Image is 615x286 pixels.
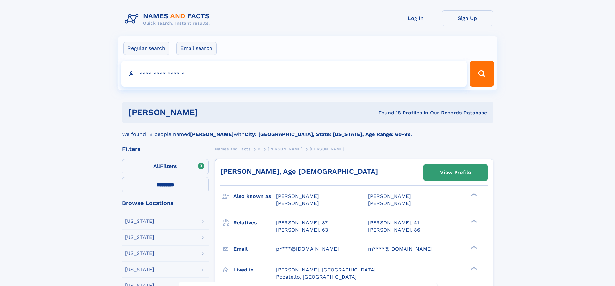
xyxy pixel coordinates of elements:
[128,108,288,116] h1: [PERSON_NAME]
[123,42,169,55] label: Regular search
[368,226,420,233] a: [PERSON_NAME], 86
[258,147,261,151] span: B
[368,200,411,206] span: [PERSON_NAME]
[268,145,302,153] a: [PERSON_NAME]
[258,145,261,153] a: B
[469,266,477,270] div: ❯
[233,264,276,275] h3: Lived in
[276,200,319,206] span: [PERSON_NAME]
[153,163,160,169] span: All
[233,243,276,254] h3: Email
[276,226,328,233] a: [PERSON_NAME], 63
[442,10,493,26] a: Sign Up
[440,165,471,180] div: View Profile
[122,200,209,206] div: Browse Locations
[122,146,209,152] div: Filters
[233,217,276,228] h3: Relatives
[276,274,357,280] span: Pocatello, [GEOGRAPHIC_DATA]
[122,123,493,138] div: We found 18 people named with .
[368,219,419,226] a: [PERSON_NAME], 41
[122,159,209,174] label: Filters
[469,245,477,249] div: ❯
[390,10,442,26] a: Log In
[276,267,376,273] span: [PERSON_NAME], [GEOGRAPHIC_DATA]
[469,193,477,197] div: ❯
[470,61,494,87] button: Search Button
[125,251,154,256] div: [US_STATE]
[121,61,467,87] input: search input
[220,167,378,175] a: [PERSON_NAME], Age [DEMOGRAPHIC_DATA]
[469,219,477,223] div: ❯
[310,147,344,151] span: [PERSON_NAME]
[215,145,251,153] a: Names and Facts
[125,219,154,224] div: [US_STATE]
[368,193,411,199] span: [PERSON_NAME]
[288,109,487,116] div: Found 18 Profiles In Our Records Database
[125,267,154,272] div: [US_STATE]
[122,10,215,28] img: Logo Names and Facts
[245,131,411,137] b: City: [GEOGRAPHIC_DATA], State: [US_STATE], Age Range: 60-99
[424,165,487,180] a: View Profile
[190,131,234,137] b: [PERSON_NAME]
[233,191,276,202] h3: Also known as
[176,42,217,55] label: Email search
[276,219,328,226] a: [PERSON_NAME], 87
[276,193,319,199] span: [PERSON_NAME]
[268,147,302,151] span: [PERSON_NAME]
[125,235,154,240] div: [US_STATE]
